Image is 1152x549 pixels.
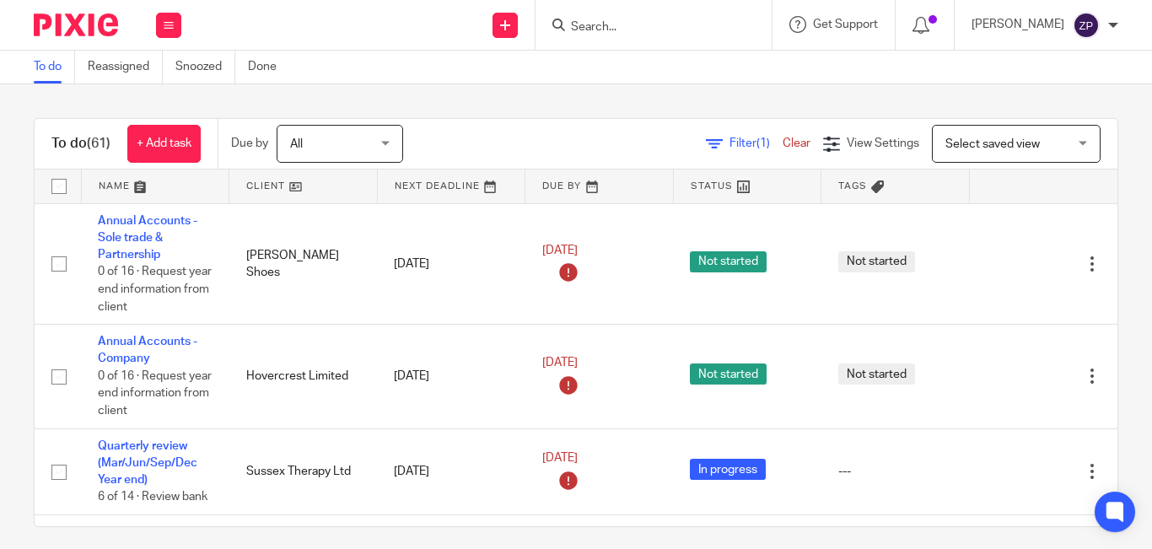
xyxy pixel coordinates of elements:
[838,363,915,385] span: Not started
[127,125,201,163] a: + Add task
[542,245,578,256] span: [DATE]
[231,135,268,152] p: Due by
[838,251,915,272] span: Not started
[88,51,163,83] a: Reassigned
[542,357,578,369] span: [DATE]
[98,440,197,487] a: Quarterly review (Mar/Jun/Sep/Dec Year end)
[690,251,767,272] span: Not started
[542,452,578,464] span: [DATE]
[972,16,1064,33] p: [PERSON_NAME]
[98,492,207,503] span: 6 of 14 · Review bank
[756,137,770,149] span: (1)
[248,51,289,83] a: Done
[377,325,525,428] td: [DATE]
[847,137,919,149] span: View Settings
[98,215,197,261] a: Annual Accounts - Sole trade & Partnership
[569,20,721,35] input: Search
[729,137,783,149] span: Filter
[229,325,378,428] td: Hovercrest Limited
[87,137,110,150] span: (61)
[229,203,378,325] td: [PERSON_NAME] Shoes
[838,463,953,480] div: ---
[34,13,118,36] img: Pixie
[783,137,810,149] a: Clear
[98,370,212,417] span: 0 of 16 · Request year end information from client
[290,138,303,150] span: All
[690,459,766,480] span: In progress
[98,336,197,364] a: Annual Accounts - Company
[229,428,378,515] td: Sussex Therapy Ltd
[51,135,110,153] h1: To do
[98,266,212,313] span: 0 of 16 · Request year end information from client
[690,363,767,385] span: Not started
[377,203,525,325] td: [DATE]
[1073,12,1100,39] img: svg%3E
[838,181,867,191] span: Tags
[945,138,1040,150] span: Select saved view
[377,428,525,515] td: [DATE]
[34,51,75,83] a: To do
[175,51,235,83] a: Snoozed
[813,19,878,30] span: Get Support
